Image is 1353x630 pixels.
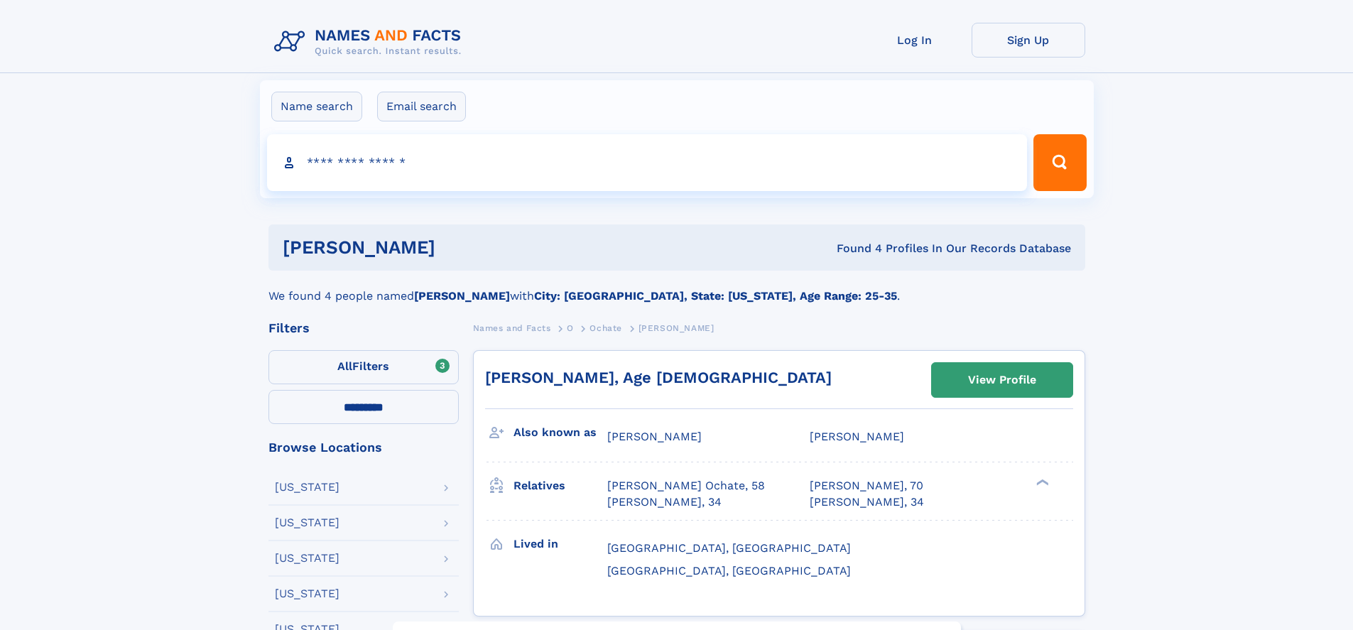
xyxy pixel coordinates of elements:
[607,494,722,510] a: [PERSON_NAME], 34
[534,289,897,303] b: City: [GEOGRAPHIC_DATA], State: [US_STATE], Age Range: 25-35
[810,494,924,510] a: [PERSON_NAME], 34
[932,363,1072,397] a: View Profile
[377,92,466,121] label: Email search
[607,430,702,443] span: [PERSON_NAME]
[858,23,972,58] a: Log In
[589,319,622,337] a: Ochate
[275,482,339,493] div: [US_STATE]
[514,474,607,498] h3: Relatives
[567,319,574,337] a: O
[607,478,765,494] a: [PERSON_NAME] Ochate, 58
[271,92,362,121] label: Name search
[636,241,1071,256] div: Found 4 Profiles In Our Records Database
[268,350,459,384] label: Filters
[972,23,1085,58] a: Sign Up
[485,369,832,386] a: [PERSON_NAME], Age [DEMOGRAPHIC_DATA]
[810,430,904,443] span: [PERSON_NAME]
[473,319,551,337] a: Names and Facts
[268,441,459,454] div: Browse Locations
[607,541,851,555] span: [GEOGRAPHIC_DATA], [GEOGRAPHIC_DATA]
[514,532,607,556] h3: Lived in
[810,478,923,494] a: [PERSON_NAME], 70
[414,289,510,303] b: [PERSON_NAME]
[283,239,636,256] h1: [PERSON_NAME]
[567,323,574,333] span: O
[275,553,339,564] div: [US_STATE]
[275,517,339,528] div: [US_STATE]
[639,323,714,333] span: [PERSON_NAME]
[1033,478,1050,487] div: ❯
[607,564,851,577] span: [GEOGRAPHIC_DATA], [GEOGRAPHIC_DATA]
[589,323,622,333] span: Ochate
[268,271,1085,305] div: We found 4 people named with .
[268,23,473,61] img: Logo Names and Facts
[268,322,459,335] div: Filters
[1033,134,1086,191] button: Search Button
[267,134,1028,191] input: search input
[968,364,1036,396] div: View Profile
[514,420,607,445] h3: Also known as
[275,588,339,599] div: [US_STATE]
[337,359,352,373] span: All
